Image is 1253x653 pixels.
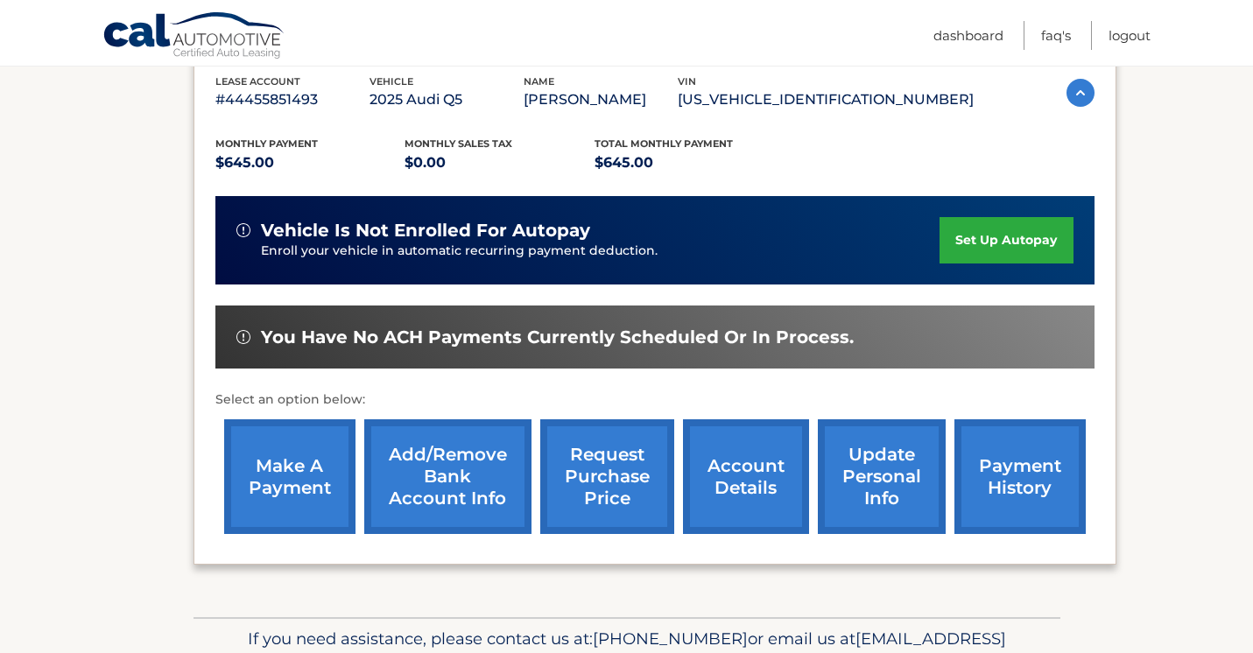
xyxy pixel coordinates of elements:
a: payment history [954,419,1086,534]
a: Add/Remove bank account info [364,419,531,534]
a: Logout [1109,21,1151,50]
span: vehicle [370,75,413,88]
a: Cal Automotive [102,11,286,62]
a: Dashboard [933,21,1003,50]
p: Enroll your vehicle in automatic recurring payment deduction. [261,242,940,261]
p: Select an option below: [215,390,1095,411]
p: $0.00 [405,151,595,175]
span: name [524,75,554,88]
span: Monthly sales Tax [405,137,512,150]
p: [US_VEHICLE_IDENTIFICATION_NUMBER] [678,88,974,112]
span: [PHONE_NUMBER] [593,628,748,649]
span: You have no ACH payments currently scheduled or in process. [261,326,854,348]
p: $645.00 [215,151,405,175]
p: [PERSON_NAME] [524,88,678,112]
span: Monthly Payment [215,137,318,150]
img: accordion-active.svg [1066,79,1095,107]
span: vehicle is not enrolled for autopay [261,220,590,242]
span: vin [678,75,696,88]
span: Total Monthly Payment [595,137,733,150]
p: $645.00 [595,151,785,175]
span: lease account [215,75,300,88]
img: alert-white.svg [236,223,250,237]
a: set up autopay [940,217,1073,263]
a: request purchase price [540,419,674,534]
img: alert-white.svg [236,330,250,344]
p: 2025 Audi Q5 [370,88,524,112]
a: FAQ's [1041,21,1071,50]
a: account details [683,419,809,534]
a: make a payment [224,419,355,534]
a: update personal info [818,419,946,534]
p: #44455851493 [215,88,370,112]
